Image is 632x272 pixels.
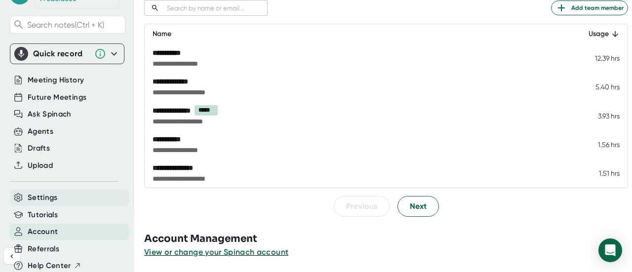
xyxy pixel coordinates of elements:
[28,243,59,255] button: Referrals
[28,143,50,154] button: Drafts
[144,247,288,257] span: View or change your Spinach account
[565,159,628,188] td: 1.51 hrs
[565,101,628,130] td: 3.93 hrs
[28,192,58,203] button: Settings
[334,196,390,217] button: Previous
[28,109,72,120] button: Ask Spinach
[28,126,53,137] button: Agents
[14,44,120,64] div: Quick record
[144,246,288,258] button: View or change your Spinach account
[555,2,624,14] span: Add team member
[565,73,628,101] td: 5.40 hrs
[28,260,71,272] span: Help Center
[397,196,439,217] button: Next
[163,2,268,14] input: Search by name or email...
[598,238,622,262] div: Open Intercom Messenger
[4,248,20,264] button: Collapse sidebar
[573,28,620,40] div: Usage
[28,75,84,86] button: Meeting History
[28,260,81,272] button: Help Center
[551,0,628,15] button: Add team member
[33,49,89,59] div: Quick record
[28,209,58,221] button: Tutorials
[144,232,632,246] h3: Account Management
[27,20,122,30] span: Search notes (Ctrl + K)
[28,226,58,237] button: Account
[28,92,86,103] button: Future Meetings
[346,200,377,212] span: Previous
[565,130,628,159] td: 1.56 hrs
[153,28,557,40] div: Name
[565,44,628,73] td: 12.39 hrs
[28,160,53,171] button: Upload
[410,200,427,212] span: Next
